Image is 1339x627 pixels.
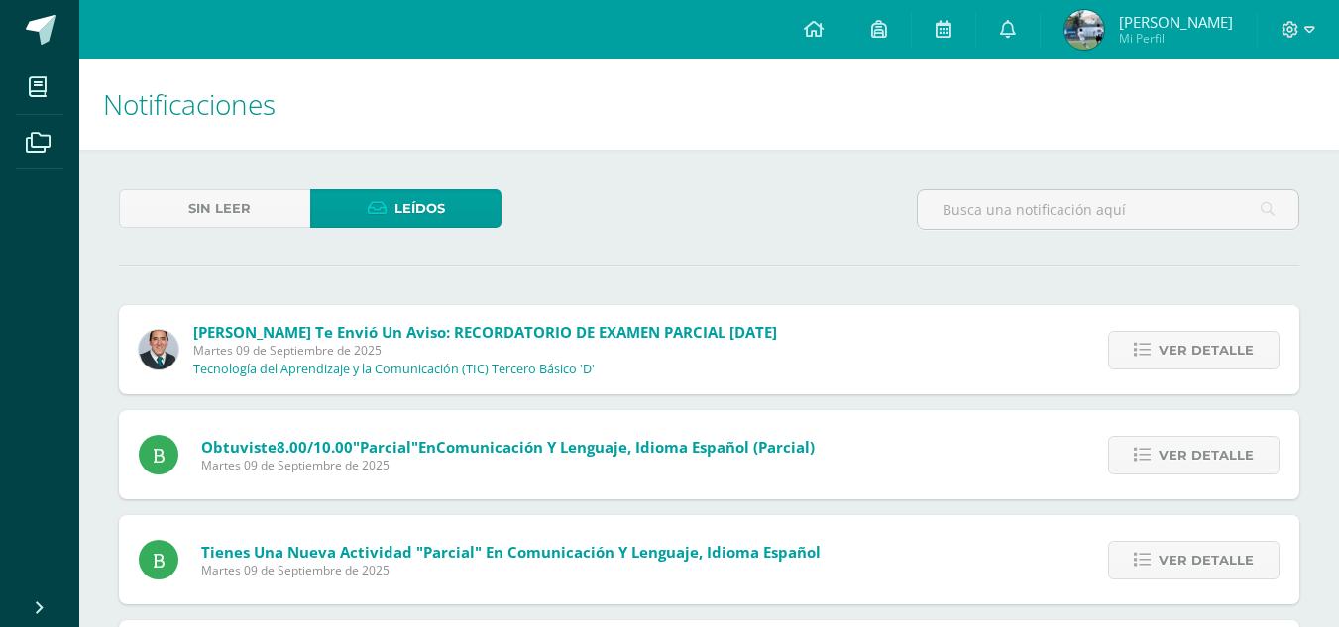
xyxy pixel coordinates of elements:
p: Tecnología del Aprendizaje y la Comunicación (TIC) Tercero Básico 'D' [193,362,595,377]
span: Martes 09 de Septiembre de 2025 [193,342,777,359]
img: 2306758994b507d40baaa54be1d4aa7e.png [139,330,178,369]
span: [PERSON_NAME] te envió un aviso: RECORDATORIO DE EXAMEN PARCIAL [DATE] [193,322,777,342]
span: Ver detalle [1159,437,1254,473]
span: Mi Perfil [1119,30,1233,47]
input: Busca una notificación aquí [918,190,1298,229]
span: Martes 09 de Septiembre de 2025 [201,562,821,578]
span: Obtuviste en [201,437,815,457]
span: Comunicación y Lenguaje, Idioma Español (Parcial) [436,437,815,457]
span: Notificaciones [103,85,276,123]
span: "Parcial" [353,437,418,457]
span: Tienes una nueva actividad "Parcial" En Comunicación y Lenguaje, Idioma Español [201,542,821,562]
a: Sin leer [119,189,310,228]
span: Sin leer [188,190,251,227]
span: Martes 09 de Septiembre de 2025 [201,457,815,473]
span: Leídos [394,190,445,227]
span: Ver detalle [1159,542,1254,578]
img: 35f43d1e4ae5e9e0d48e933aa1367915.png [1064,10,1104,50]
span: Ver detalle [1159,332,1254,368]
span: [PERSON_NAME] [1119,12,1233,32]
span: 8.00/10.00 [277,437,353,457]
a: Leídos [310,189,502,228]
